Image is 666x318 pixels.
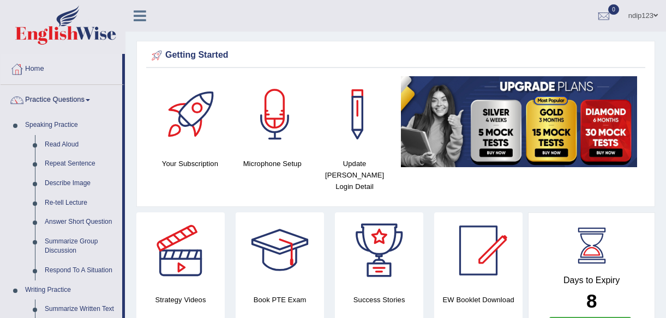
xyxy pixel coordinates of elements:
a: Repeat Sentence [40,154,122,174]
a: Summarize Group Discussion [40,232,122,261]
h4: EW Booklet Download [434,294,523,305]
span: 0 [608,4,619,15]
h4: Your Subscription [154,158,226,169]
img: small5.jpg [401,76,637,167]
a: Answer Short Question [40,212,122,232]
b: 8 [586,290,597,311]
h4: Strategy Videos [136,294,225,305]
h4: Days to Expiry [541,276,643,285]
h4: Microphone Setup [237,158,308,169]
a: Speaking Practice [20,115,122,135]
h4: Update [PERSON_NAME] Login Detail [319,158,391,192]
a: Describe Image [40,174,122,193]
a: Writing Practice [20,280,122,300]
a: Practice Questions [1,85,122,112]
h4: Book PTE Exam [236,294,324,305]
a: Respond To A Situation [40,261,122,280]
a: Read Aloud [40,135,122,155]
h4: Success Stories [335,294,423,305]
a: Re-tell Lecture [40,193,122,213]
a: Home [1,54,122,81]
div: Getting Started [149,47,643,64]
